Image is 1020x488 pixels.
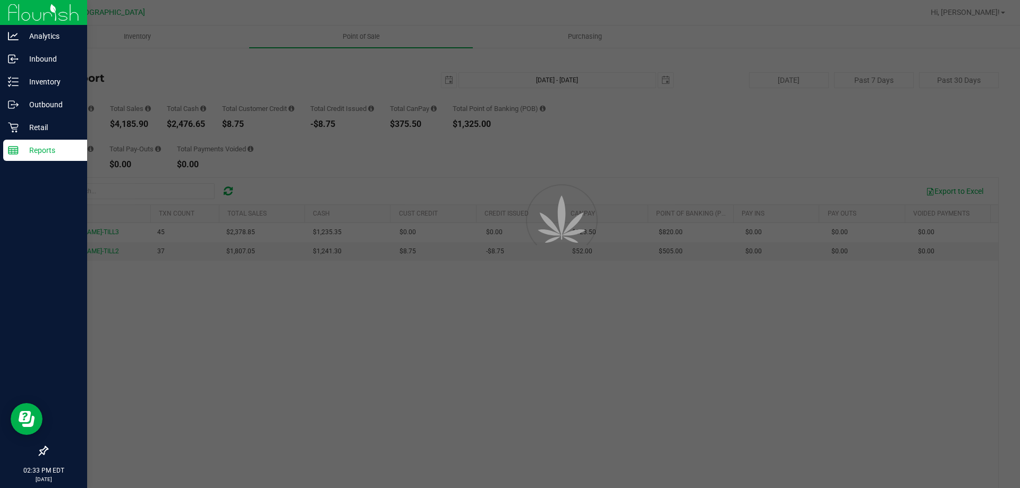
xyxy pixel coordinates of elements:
[19,98,82,111] p: Outbound
[8,31,19,41] inline-svg: Analytics
[19,30,82,42] p: Analytics
[5,466,82,475] p: 02:33 PM EDT
[5,475,82,483] p: [DATE]
[8,122,19,133] inline-svg: Retail
[19,75,82,88] p: Inventory
[8,145,19,156] inline-svg: Reports
[19,121,82,134] p: Retail
[11,403,42,435] iframe: Resource center
[8,54,19,64] inline-svg: Inbound
[8,99,19,110] inline-svg: Outbound
[19,53,82,65] p: Inbound
[19,144,82,157] p: Reports
[8,76,19,87] inline-svg: Inventory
